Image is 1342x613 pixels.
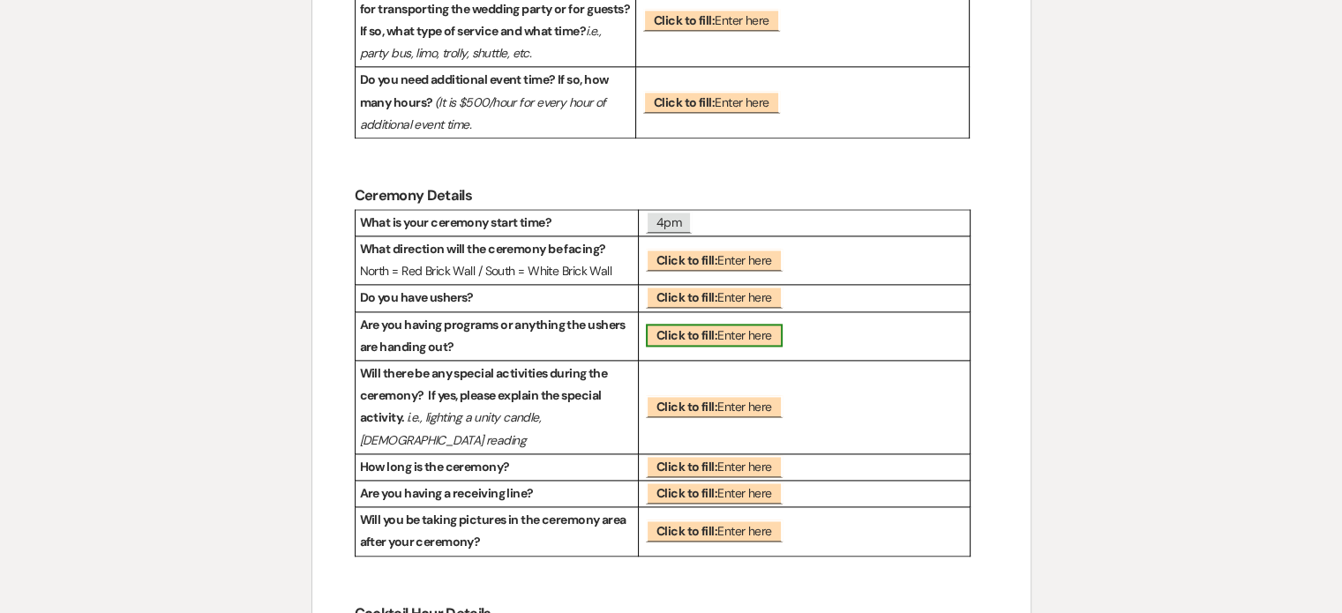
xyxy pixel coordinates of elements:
b: Click to fill: [656,523,717,539]
strong: Do you have ushers? [360,289,474,305]
strong: Do you need additional event time? If so, how many hours? [360,71,611,109]
span: 4pm [646,211,692,233]
p: North = Red Brick Wall / South = White Brick Wall [360,238,634,282]
b: Click to fill: [654,12,715,28]
span: Enter here [646,482,783,504]
span: Enter here [643,9,780,31]
strong: How long is the ceremony? [360,459,510,475]
b: Click to fill: [656,485,717,501]
span: Enter here [646,395,783,417]
strong: What direction will the ceremony be facing? [360,241,606,257]
strong: What is your ceremony start time? [360,214,552,230]
b: Click to fill: [656,399,717,415]
b: Click to fill: [654,94,715,110]
b: Click to fill: [656,459,717,475]
strong: Are you having a receiving line? [360,485,534,501]
strong: Ceremony Details [355,186,473,205]
span: Enter here [646,249,783,271]
b: Click to fill: [656,252,717,268]
span: Enter here [643,91,780,113]
span: Enter here [646,324,783,347]
em: i.e., lighting a unity candle, [DEMOGRAPHIC_DATA] reading [360,409,544,447]
strong: Will there be any special activities during the ceremony? If yes, please explain the special acti... [360,365,610,425]
em: (It is $500/hour for every hour of additional event time. [360,94,610,132]
strong: Will you be taking pictures in the ceremony area after your ceremony? [360,512,629,549]
b: Click to fill: [656,327,717,343]
span: Enter here [646,520,783,542]
b: Click to fill: [656,289,717,305]
strong: Are you having programs or anything the ushers are handing out? [360,317,628,355]
span: Enter here [646,286,783,308]
span: Enter here [646,455,783,477]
